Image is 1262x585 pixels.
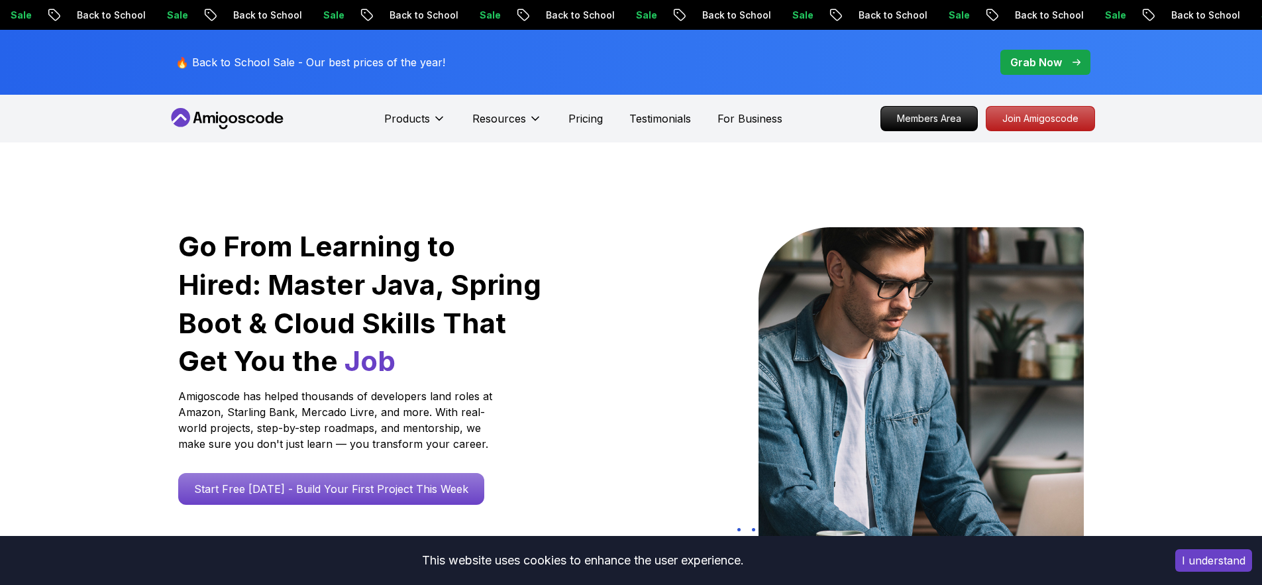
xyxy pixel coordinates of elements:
button: Products [384,111,446,137]
p: 🔥 Back to School Sale - Our best prices of the year! [176,54,445,70]
h1: Go From Learning to Hired: Master Java, Spring Boot & Cloud Skills That Get You the [178,227,543,380]
p: Sale [938,9,980,22]
p: Back to School [223,9,313,22]
p: Members Area [881,107,977,131]
div: This website uses cookies to enhance the user experience. [10,546,1155,575]
a: Join Amigoscode [986,106,1095,131]
p: Sale [156,9,199,22]
p: Products [384,111,430,127]
p: Back to School [535,9,625,22]
p: Resources [472,111,526,127]
p: Sale [782,9,824,22]
p: Back to School [1004,9,1094,22]
p: Sale [1094,9,1137,22]
button: Resources [472,111,542,137]
p: Sale [313,9,355,22]
p: Back to School [692,9,782,22]
span: Job [344,344,395,378]
a: Start Free [DATE] - Build Your First Project This Week [178,473,484,505]
p: Join Amigoscode [986,107,1094,131]
a: Testimonials [629,111,691,127]
p: Back to School [66,9,156,22]
p: Back to School [379,9,469,22]
p: Sale [469,9,511,22]
img: hero [759,227,1084,568]
a: For Business [717,111,782,127]
button: Accept cookies [1175,549,1252,572]
p: Amigoscode has helped thousands of developers land roles at Amazon, Starling Bank, Mercado Livre,... [178,388,496,452]
a: Members Area [880,106,978,131]
p: Sale [625,9,668,22]
p: Back to School [848,9,938,22]
p: Grab Now [1010,54,1062,70]
p: Back to School [1161,9,1251,22]
a: Pricing [568,111,603,127]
